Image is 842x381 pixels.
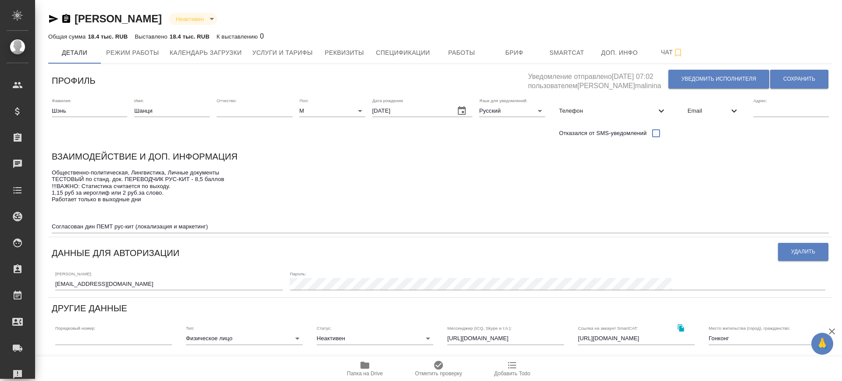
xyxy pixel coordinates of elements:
[217,98,237,103] label: Отчество:
[55,326,95,331] label: Порядковый номер:
[55,271,92,276] label: [PERSON_NAME]:
[791,248,815,256] span: Удалить
[479,98,528,103] label: Язык для уведомлений:
[170,47,242,58] span: Календарь загрузки
[475,356,549,381] button: Добавить Todo
[681,75,756,83] span: Уведомить исполнителя
[372,98,403,103] label: Дата рождения
[672,319,690,337] button: Скопировать ссылку
[323,47,365,58] span: Реквизиты
[52,150,238,164] h6: Взаимодействие и доп. информация
[559,129,647,138] span: Отказался от SMS-уведомлений
[441,47,483,58] span: Работы
[493,47,535,58] span: Бриф
[252,47,313,58] span: Услуги и тарифы
[217,33,260,40] p: К выставлению
[61,14,71,24] button: Скопировать ссылку
[811,333,833,355] button: 🙏
[88,33,128,40] p: 18.4 тыс. RUB
[494,370,530,377] span: Добавить Todo
[447,326,512,331] label: Мессенджер (ICQ, Skype и т.п.):
[376,47,430,58] span: Спецификации
[106,47,159,58] span: Режим работы
[186,326,194,331] label: Тип:
[688,107,729,115] span: Email
[651,47,693,58] span: Чат
[169,13,217,25] div: Неактивен
[217,31,264,42] div: 0
[135,33,170,40] p: Выставлено
[170,33,210,40] p: 18.4 тыс. RUB
[415,370,462,377] span: Отметить проверку
[783,75,815,83] span: Сохранить
[52,74,96,88] h6: Профиль
[479,105,545,117] div: Русский
[753,98,767,103] label: Адрес:
[681,101,746,121] div: Email
[186,332,303,345] div: Физическое лицо
[559,107,656,115] span: Телефон
[402,356,475,381] button: Отметить проверку
[54,47,96,58] span: Детали
[317,332,433,345] div: Неактивен
[552,101,674,121] div: Телефон
[328,356,402,381] button: Папка на Drive
[52,301,127,315] h6: Другие данные
[300,98,309,103] label: Пол:
[546,47,588,58] span: Smartcat
[290,271,306,276] label: Пароль:
[770,70,828,89] button: Сохранить
[75,13,162,25] a: [PERSON_NAME]
[528,68,668,91] h5: Уведомление отправлено [DATE] 07:02 пользователем [PERSON_NAME]malinina
[578,326,638,331] label: Ссылка на аккаунт SmartCAT:
[778,243,828,261] button: Удалить
[709,326,790,331] label: Место жительства (город), гражданство:
[52,246,179,260] h6: Данные для авторизации
[599,47,641,58] span: Доп. инфо
[52,169,829,230] textarea: Общественно-политическая, Лингвистика, Личные документы ТЕСТОВЫЙ по станд. док. ПЕРЕВОДЧИК РУС-КИ...
[173,15,207,23] button: Неактивен
[48,14,59,24] button: Скопировать ссылку для ЯМессенджера
[668,70,769,89] button: Уведомить исполнителя
[673,47,683,58] svg: Подписаться
[134,98,144,103] label: Имя:
[300,105,365,117] div: М
[52,98,71,103] label: Фамилия:
[48,33,88,40] p: Общая сумма
[815,335,830,353] span: 🙏
[347,370,383,377] span: Папка на Drive
[317,326,332,331] label: Статус:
